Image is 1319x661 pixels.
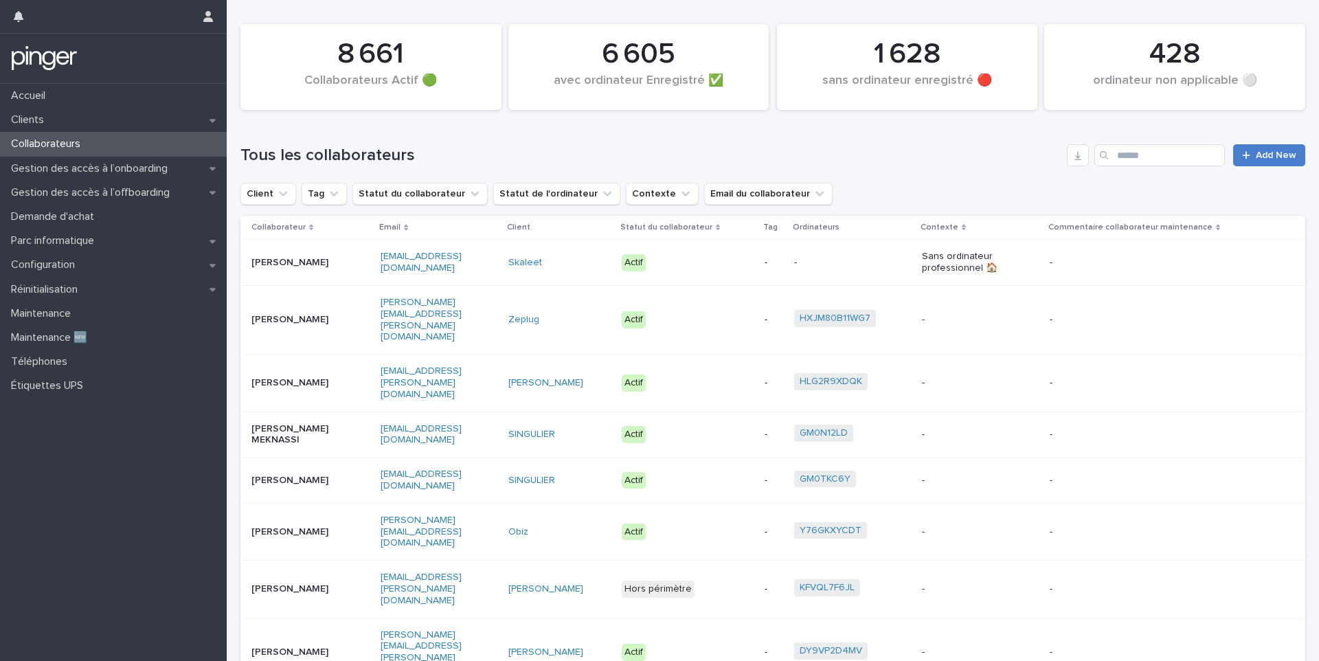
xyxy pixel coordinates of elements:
[800,313,870,324] a: HXJM80B11WG7
[800,582,855,594] a: KFVQL7F6JL
[1233,144,1305,166] a: Add New
[381,366,462,399] a: [EMAIL_ADDRESS][PERSON_NAME][DOMAIN_NAME]
[1050,526,1221,538] p: -
[1050,257,1221,269] p: -
[1050,377,1221,389] p: -
[264,37,478,71] div: 8 661
[622,644,646,661] div: Actif
[508,257,542,269] a: Skaleet
[240,146,1061,166] h1: Tous les collaborateurs
[800,473,850,485] a: GM0TKC6Y
[240,503,1305,560] tr: [PERSON_NAME][PERSON_NAME][EMAIL_ADDRESS][DOMAIN_NAME]Obiz Actif-Y76GKXYCDT --
[922,526,1008,538] p: -
[922,377,1008,389] p: -
[1050,429,1221,440] p: -
[251,377,337,389] p: [PERSON_NAME]
[765,314,784,326] p: -
[1050,647,1221,658] p: -
[800,74,1015,102] div: sans ordinateur enregistré 🔴
[302,183,347,205] button: Tag
[922,314,1008,326] p: -
[1256,150,1296,160] span: Add New
[251,257,337,269] p: [PERSON_NAME]
[800,525,861,537] a: Y76GKXYCDT
[5,210,105,223] p: Demande d'achat
[5,89,56,102] p: Accueil
[240,355,1305,412] tr: [PERSON_NAME][EMAIL_ADDRESS][PERSON_NAME][DOMAIN_NAME][PERSON_NAME] Actif-HLG2R9XDQK --
[5,186,181,199] p: Gestion des accès à l’offboarding
[922,647,1008,658] p: -
[793,220,839,235] p: Ordinateurs
[765,377,784,389] p: -
[922,475,1008,486] p: -
[381,469,462,491] a: [EMAIL_ADDRESS][DOMAIN_NAME]
[5,379,94,392] p: Étiquettes UPS
[508,647,583,658] a: [PERSON_NAME]
[620,220,712,235] p: Statut du collaborateur
[1048,220,1213,235] p: Commentaire collaborateur maintenance
[532,74,746,102] div: avec ordinateur Enregistré ✅
[800,427,848,439] a: GM0N12LD
[622,374,646,392] div: Actif
[381,298,462,341] a: [PERSON_NAME][EMAIL_ADDRESS][PERSON_NAME][DOMAIN_NAME]
[493,183,620,205] button: Statut de l'ordinateur
[922,251,1008,274] p: Sans ordinateur professionnel 🏠
[794,257,880,269] p: -
[381,572,462,605] a: [EMAIL_ADDRESS][PERSON_NAME][DOMAIN_NAME]
[626,183,699,205] button: Contexte
[800,37,1015,71] div: 1 628
[1050,314,1221,326] p: -
[622,524,646,541] div: Actif
[765,257,784,269] p: -
[765,583,784,595] p: -
[508,475,555,486] a: SINGULIER
[240,183,296,205] button: Client
[704,183,833,205] button: Email du collaborateur
[1068,37,1282,71] div: 428
[508,583,583,595] a: [PERSON_NAME]
[622,254,646,271] div: Actif
[1094,144,1225,166] input: Search
[240,285,1305,354] tr: [PERSON_NAME][PERSON_NAME][EMAIL_ADDRESS][PERSON_NAME][DOMAIN_NAME]Zeplug Actif-HXJM80B11WG7 --
[11,45,78,72] img: mTgBEunGTSyRkCgitkcU
[5,331,98,344] p: Maintenance 🆕
[622,311,646,328] div: Actif
[1050,475,1221,486] p: -
[922,583,1008,595] p: -
[5,234,105,247] p: Parc informatique
[381,251,462,273] a: [EMAIL_ADDRESS][DOMAIN_NAME]
[765,526,784,538] p: -
[251,526,337,538] p: [PERSON_NAME]
[379,220,401,235] p: Email
[622,426,646,443] div: Actif
[508,429,555,440] a: SINGULIER
[251,314,337,326] p: [PERSON_NAME]
[251,423,337,447] p: [PERSON_NAME] MEKNASSI
[507,220,530,235] p: Client
[352,183,488,205] button: Statut du collaborateur
[508,314,539,326] a: Zeplug
[508,377,583,389] a: [PERSON_NAME]
[622,581,695,598] div: Hors périmètre
[800,376,862,388] a: HLG2R9XDQK
[1050,583,1221,595] p: -
[251,583,337,595] p: [PERSON_NAME]
[381,424,462,445] a: [EMAIL_ADDRESS][DOMAIN_NAME]
[1068,74,1282,102] div: ordinateur non applicable ⚪
[240,561,1305,618] tr: [PERSON_NAME][EMAIL_ADDRESS][PERSON_NAME][DOMAIN_NAME][PERSON_NAME] Hors périmètre-KFVQL7F6JL --
[251,475,337,486] p: [PERSON_NAME]
[765,429,784,440] p: -
[240,240,1305,286] tr: [PERSON_NAME][EMAIL_ADDRESS][DOMAIN_NAME]Skaleet Actif--Sans ordinateur professionnel 🏠-
[240,458,1305,504] tr: [PERSON_NAME][EMAIL_ADDRESS][DOMAIN_NAME]SINGULIER Actif-GM0TKC6Y --
[5,283,89,296] p: Réinitialisation
[251,220,306,235] p: Collaborateur
[5,258,86,271] p: Configuration
[921,220,958,235] p: Contexte
[5,162,179,175] p: Gestion des accès à l’onboarding
[765,475,784,486] p: -
[763,220,778,235] p: Tag
[532,37,746,71] div: 6 605
[765,647,784,658] p: -
[5,113,55,126] p: Clients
